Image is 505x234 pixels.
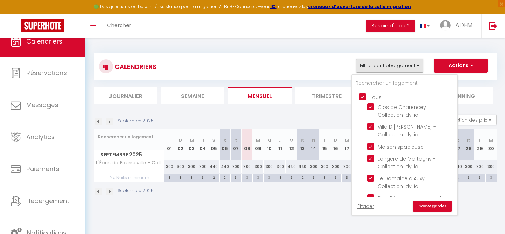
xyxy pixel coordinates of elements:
[197,174,208,181] div: 3
[208,160,220,173] div: 440
[440,20,451,31] img: ...
[117,188,154,194] p: Septembre 2025
[308,160,319,173] div: 300
[26,164,59,173] span: Paiements
[186,174,197,181] div: 3
[301,137,304,144] abbr: S
[223,137,227,144] abbr: S
[26,100,58,109] span: Messages
[286,160,297,173] div: 440
[430,87,493,104] li: Planning
[286,129,297,160] th: 12
[486,174,497,181] div: 3
[341,160,352,173] div: 300
[179,137,183,144] abbr: M
[345,137,349,144] abbr: M
[208,174,219,181] div: 2
[242,174,252,181] div: 3
[94,174,164,182] span: Nb Nuits minimum
[275,174,286,181] div: 3
[186,129,197,160] th: 03
[413,201,452,212] a: Sauvegarder
[252,160,264,173] div: 300
[463,160,474,173] div: 300
[357,202,374,210] a: Effacer
[378,123,436,138] span: Villa D'[PERSON_NAME] - Collection Idylliq
[242,160,253,173] div: 300
[175,174,186,181] div: 3
[474,174,485,181] div: 3
[319,160,330,173] div: 300
[319,129,330,160] th: 15
[378,104,430,118] span: Clos de Charencey - Collection Idylliq
[264,160,275,173] div: 300
[190,137,194,144] abbr: M
[98,131,160,143] input: Rechercher un logement...
[102,14,136,38] a: Chercher
[444,115,497,125] button: Gestion des prix
[264,129,275,160] th: 10
[286,174,297,181] div: 2
[330,174,341,181] div: 3
[228,87,292,104] li: Mensuel
[463,174,474,181] div: 3
[308,4,411,9] a: créneaux d'ouverture de la salle migration
[220,129,231,160] th: 06
[201,137,204,144] abbr: J
[220,160,231,173] div: 440
[275,129,286,160] th: 11
[467,137,471,144] abbr: D
[455,21,472,30] span: ADEM
[212,137,215,144] abbr: V
[230,160,242,173] div: 300
[267,137,271,144] abbr: M
[308,174,319,181] div: 3
[252,129,264,160] th: 09
[308,129,319,160] th: 14
[474,129,486,160] th: 29
[175,129,186,160] th: 02
[297,160,308,173] div: 440
[312,137,315,144] abbr: D
[297,174,308,181] div: 2
[434,59,488,73] button: Actions
[26,132,55,141] span: Analytics
[95,160,165,165] span: L'Écrin de Fourneville - Collection Idylliq
[231,174,242,181] div: 3
[295,87,359,104] li: Trimestre
[234,137,238,144] abbr: D
[175,160,186,173] div: 300
[208,129,220,160] th: 05
[341,129,352,160] th: 17
[290,137,293,144] abbr: V
[21,19,64,32] img: Super Booking
[197,160,208,173] div: 300
[168,137,170,144] abbr: L
[253,174,264,181] div: 3
[489,21,497,30] img: logout
[297,129,308,160] th: 13
[164,174,175,181] div: 3
[378,175,429,190] span: Le Domaine d'Auxy - Collection Idylliq
[435,14,481,38] a: ... ADEM
[256,137,260,144] abbr: M
[270,4,277,9] strong: ICI
[319,174,330,181] div: 3
[246,137,248,144] abbr: L
[220,174,230,181] div: 2
[107,21,131,29] span: Chercher
[479,137,481,144] abbr: L
[279,137,282,144] abbr: J
[164,129,175,160] th: 01
[94,87,157,104] li: Journalier
[117,118,154,124] p: Septembre 2025
[378,155,436,170] span: Longère de Martagny - Collection Idylliq
[113,59,156,74] h3: CALENDRIERS
[264,174,275,181] div: 3
[334,137,338,144] abbr: M
[197,129,208,160] th: 04
[485,129,497,160] th: 30
[26,37,62,46] span: Calendriers
[330,129,342,160] th: 16
[242,129,253,160] th: 08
